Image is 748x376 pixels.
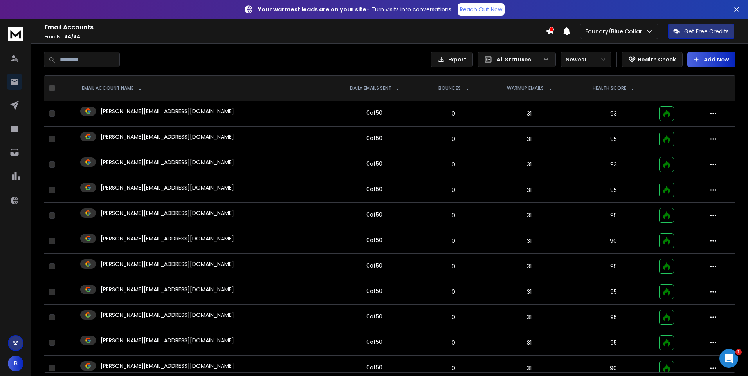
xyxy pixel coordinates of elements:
p: [PERSON_NAME][EMAIL_ADDRESS][DOMAIN_NAME] [101,260,234,268]
p: 0 [426,313,481,321]
td: 95 [573,330,654,356]
iframe: Intercom live chat [719,349,738,368]
td: 31 [486,101,573,127]
td: 95 [573,254,654,279]
p: 0 [426,237,481,245]
p: [PERSON_NAME][EMAIL_ADDRESS][DOMAIN_NAME] [101,362,234,370]
button: Health Check [622,52,683,67]
td: 31 [486,203,573,228]
div: EMAIL ACCOUNT NAME [82,85,141,91]
p: [PERSON_NAME][EMAIL_ADDRESS][DOMAIN_NAME] [101,184,234,192]
td: 95 [573,127,654,152]
button: B [8,356,23,371]
p: 0 [426,211,481,219]
button: Newest [561,52,611,67]
span: 44 / 44 [64,33,80,40]
td: 31 [486,152,573,177]
td: 95 [573,203,654,228]
td: 31 [486,127,573,152]
td: 31 [486,330,573,356]
p: Health Check [638,56,676,63]
p: [PERSON_NAME][EMAIL_ADDRESS][DOMAIN_NAME] [101,311,234,319]
p: DAILY EMAILS SENT [350,85,391,91]
p: [PERSON_NAME][EMAIL_ADDRESS][DOMAIN_NAME] [101,336,234,344]
td: 95 [573,177,654,203]
p: 0 [426,186,481,194]
td: 93 [573,101,654,127]
a: Reach Out Now [458,3,505,16]
td: 31 [486,228,573,254]
td: 31 [486,279,573,305]
button: Add New [687,52,735,67]
div: 0 of 50 [366,262,382,269]
p: Reach Out Now [460,5,502,13]
div: 0 of 50 [366,211,382,219]
p: All Statuses [497,56,540,63]
button: Get Free Credits [668,23,734,39]
div: 0 of 50 [366,313,382,320]
p: HEALTH SCORE [593,85,626,91]
div: 0 of 50 [366,363,382,371]
p: 0 [426,364,481,372]
strong: Your warmest leads are on your site [258,5,366,13]
p: Foundry/Blue Collar [585,27,645,35]
p: [PERSON_NAME][EMAIL_ADDRESS][DOMAIN_NAME] [101,133,234,141]
p: 0 [426,110,481,117]
p: [PERSON_NAME][EMAIL_ADDRESS][DOMAIN_NAME] [101,209,234,217]
button: Export [431,52,473,67]
div: 0 of 50 [366,134,382,142]
td: 95 [573,305,654,330]
p: 0 [426,262,481,270]
p: – Turn visits into conversations [258,5,451,13]
p: [PERSON_NAME][EMAIL_ADDRESS][DOMAIN_NAME] [101,286,234,293]
p: 0 [426,135,481,143]
td: 31 [486,177,573,203]
p: Emails : [45,34,546,40]
p: 0 [426,288,481,296]
p: [PERSON_NAME][EMAIL_ADDRESS][DOMAIN_NAME] [101,158,234,166]
td: 90 [573,228,654,254]
div: 0 of 50 [366,287,382,295]
td: 31 [486,254,573,279]
p: WARMUP EMAILS [507,85,544,91]
p: 0 [426,339,481,347]
p: Get Free Credits [684,27,729,35]
p: [PERSON_NAME][EMAIL_ADDRESS][DOMAIN_NAME] [101,107,234,115]
div: 0 of 50 [366,185,382,193]
td: 31 [486,305,573,330]
span: 1 [735,349,742,355]
img: logo [8,27,23,41]
div: 0 of 50 [366,236,382,244]
td: 95 [573,279,654,305]
td: 93 [573,152,654,177]
div: 0 of 50 [366,338,382,346]
p: 0 [426,161,481,168]
h1: Email Accounts [45,23,546,32]
p: [PERSON_NAME][EMAIL_ADDRESS][DOMAIN_NAME] [101,235,234,242]
p: BOUNCES [438,85,461,91]
div: 0 of 50 [366,109,382,117]
div: 0 of 50 [366,160,382,168]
